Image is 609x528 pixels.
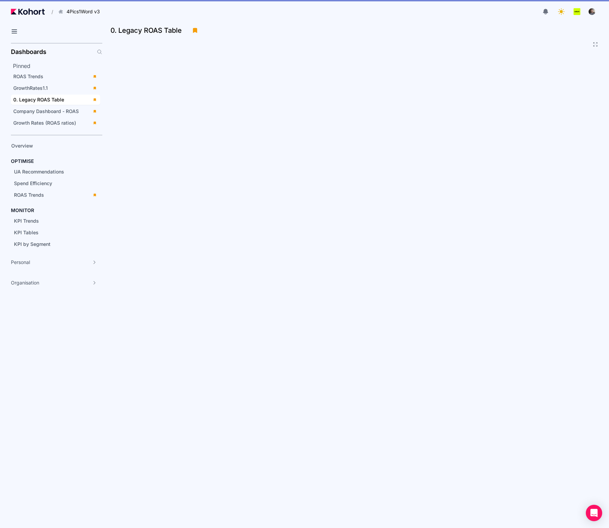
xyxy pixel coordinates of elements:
[11,49,46,55] h2: Dashboards
[12,227,91,238] a: KPI Tables
[11,259,30,266] span: Personal
[11,158,34,165] h4: OPTIMISE
[14,169,64,175] span: UA Recommendations
[593,42,598,47] button: Fullscreen
[13,73,43,79] span: ROAS Trends
[14,180,52,186] span: Spend Efficiency
[12,239,91,249] a: KPI by Segment
[11,83,100,93] a: GrowthRates1.1
[66,8,100,15] span: 4Pics1Word v3
[12,190,100,200] a: ROAS Trends
[11,118,100,128] a: Growth Rates (ROAS ratios)
[14,230,39,235] span: KPI Tables
[13,85,48,91] span: GrowthRates1.1
[574,8,580,15] img: logo_Lotum_Logo_20240521114851236074.png
[11,9,45,15] img: Kohort logo
[11,106,100,116] a: Company Dashboard - ROAS
[11,279,39,286] span: Organisation
[12,167,91,177] a: UA Recommendations
[13,97,64,102] span: 0. Legacy ROAS Table
[14,218,39,224] span: KPI Trends
[11,95,100,105] a: 0. Legacy ROAS Table
[12,216,91,226] a: KPI Trends
[46,8,53,15] span: /
[586,505,602,521] div: Open Intercom Messenger
[13,120,76,126] span: Growth Rates (ROAS ratios)
[11,71,100,82] a: ROAS Trends
[13,108,79,114] span: Company Dashboard - ROAS
[110,27,186,34] h3: 0. Legacy ROAS Table
[12,178,91,189] a: Spend Efficiency
[13,62,102,70] h2: Pinned
[11,143,33,149] span: Overview
[14,192,44,198] span: ROAS Trends
[14,241,50,247] span: KPI by Segment
[11,207,34,214] h4: MONITOR
[55,6,107,17] button: 4Pics1Word v3
[9,141,91,151] a: Overview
